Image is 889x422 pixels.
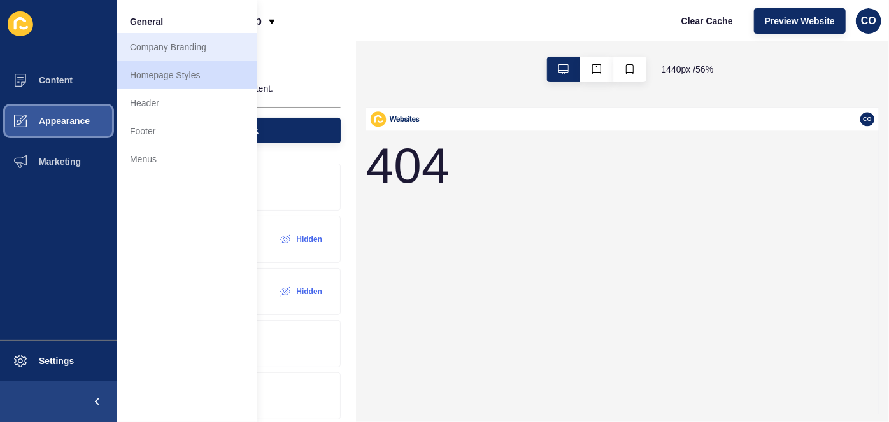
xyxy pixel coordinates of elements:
button: Clear Cache [671,8,744,34]
span: Preview Website [765,15,835,27]
span: General [130,15,163,28]
button: Preview Website [754,8,846,34]
a: Footer [117,117,257,145]
span: Clear Cache [681,15,733,27]
label: Hidden [296,286,322,297]
a: Company Branding [117,33,257,61]
label: Hidden [296,234,322,244]
a: Menus [117,145,257,173]
span: CO [861,15,876,27]
a: Header [117,89,257,117]
span: 1440 px / 56 % [662,63,714,76]
a: Homepage Styles [117,61,257,89]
